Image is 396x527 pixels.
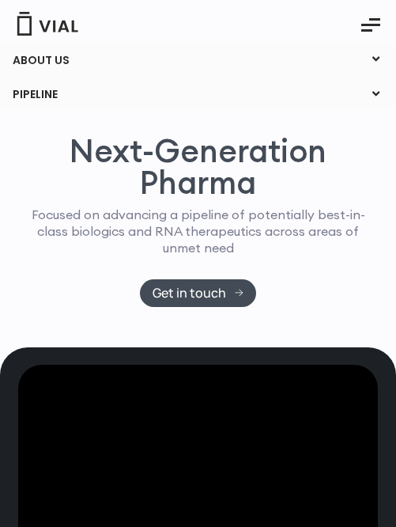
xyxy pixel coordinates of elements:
[140,279,256,307] a: Get in touch
[16,12,79,36] img: Vial Logo
[349,6,392,45] button: Essential Addons Toggle Menu
[153,287,226,299] span: Get in touch
[18,207,378,256] p: Focused on advancing a pipeline of potentially best-in-class biologics and RNA therapeutics acros...
[18,135,378,199] h1: Next-Generation Pharma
